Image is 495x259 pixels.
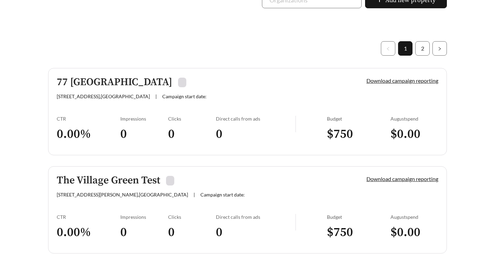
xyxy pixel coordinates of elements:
a: Download campaign reporting [366,77,438,84]
li: Next Page [432,41,447,56]
a: The Village Green Test[STREET_ADDRESS][PERSON_NAME],[GEOGRAPHIC_DATA]|Campaign start date:Downloa... [48,166,447,254]
span: [STREET_ADDRESS][PERSON_NAME] , [GEOGRAPHIC_DATA] [57,192,188,198]
h3: $ 0.00 [390,126,438,142]
span: Campaign start date: [200,192,245,198]
div: Direct calls from ads [216,214,295,220]
div: Clicks [168,116,216,122]
span: [STREET_ADDRESS] , [GEOGRAPHIC_DATA] [57,93,150,99]
h3: 0 [168,126,216,142]
div: Impressions [120,116,168,122]
li: Previous Page [381,41,395,56]
a: 77 [GEOGRAPHIC_DATA][STREET_ADDRESS],[GEOGRAPHIC_DATA]|Campaign start date:Download campaign repo... [48,68,447,155]
h3: $ 0.00 [390,225,438,240]
img: line [295,116,296,132]
div: Budget [327,214,390,220]
div: CTR [57,214,120,220]
div: Direct calls from ads [216,116,295,122]
h3: 0 [168,225,216,240]
span: | [155,93,157,99]
li: 2 [415,41,430,56]
span: | [194,192,195,198]
a: 2 [416,42,429,55]
span: left [386,47,390,51]
h3: 0 [216,225,295,240]
h3: 0.00 % [57,225,120,240]
div: August spend [390,214,438,220]
div: August spend [390,116,438,122]
div: CTR [57,116,120,122]
div: Budget [327,116,390,122]
h5: 77 [GEOGRAPHIC_DATA] [57,77,172,88]
h3: 0 [120,225,168,240]
h3: $ 750 [327,126,390,142]
h3: 0 [120,126,168,142]
button: left [381,41,395,56]
h5: The Village Green Test [57,175,160,186]
button: right [432,41,447,56]
img: line [295,214,296,230]
h3: $ 750 [327,225,390,240]
span: Campaign start date: [162,93,207,99]
a: 1 [398,42,412,55]
li: 1 [398,41,412,56]
a: Download campaign reporting [366,176,438,182]
span: right [438,47,442,51]
div: Clicks [168,214,216,220]
h3: 0 [216,126,295,142]
div: Impressions [120,214,168,220]
h3: 0.00 % [57,126,120,142]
